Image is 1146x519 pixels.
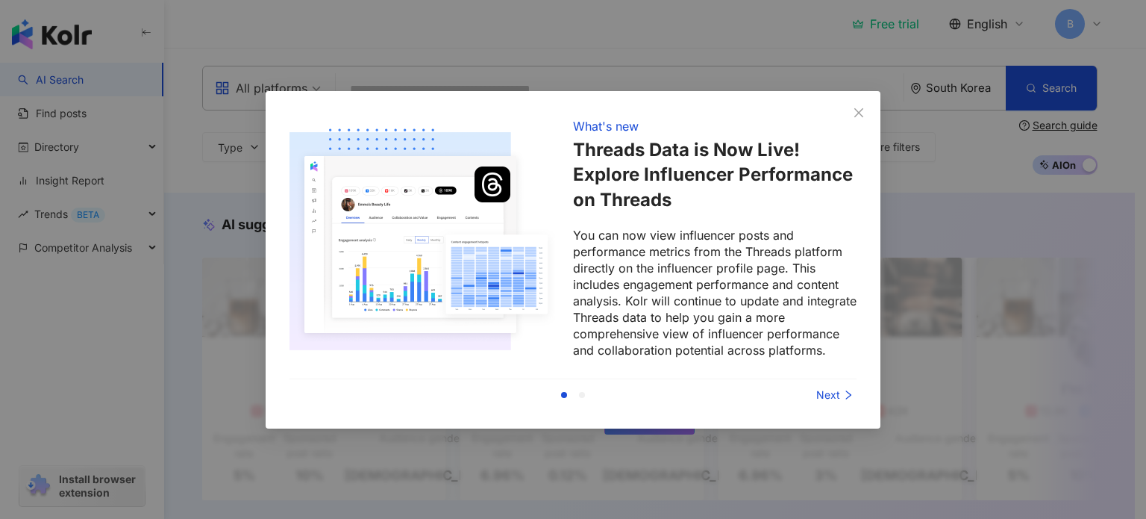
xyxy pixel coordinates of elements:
span: close [853,106,865,118]
img: tutorial image [289,115,555,361]
p: You can now view influencer posts and performance metrics from the Threads platform directly on t... [573,227,857,358]
button: Close [844,97,874,127]
h1: Threads Data is Now Live! Explore Influencer Performance on Threads [573,137,857,212]
div: Next [745,387,857,403]
span: right [843,390,854,400]
div: What's new [573,117,639,134]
